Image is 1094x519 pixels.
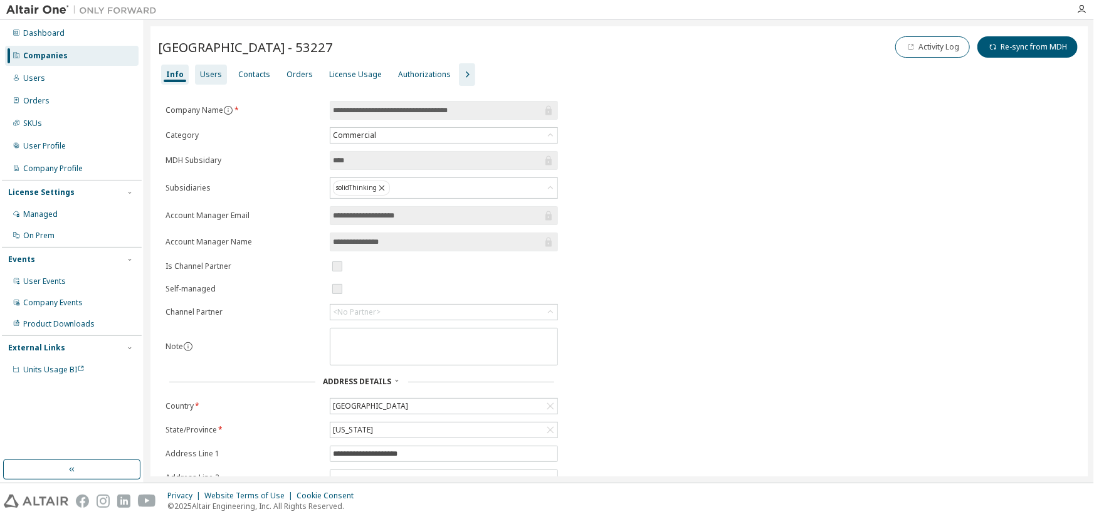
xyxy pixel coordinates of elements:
[23,118,42,128] div: SKUs
[23,364,85,375] span: Units Usage BI
[166,237,322,247] label: Account Manager Name
[167,491,204,501] div: Privacy
[23,96,50,106] div: Orders
[166,473,322,483] label: Address Line 2
[23,51,68,61] div: Companies
[297,491,361,501] div: Cookie Consent
[4,495,68,508] img: altair_logo.svg
[333,181,390,196] div: solidThinking
[8,343,65,353] div: External Links
[23,319,95,329] div: Product Downloads
[166,183,322,193] label: Subsidiaries
[138,495,156,508] img: youtube.svg
[166,307,322,317] label: Channel Partner
[330,422,557,438] div: [US_STATE]
[183,342,193,352] button: information
[333,307,381,317] div: <No Partner>
[166,401,322,411] label: Country
[23,209,58,219] div: Managed
[23,276,66,286] div: User Events
[166,284,322,294] label: Self-managed
[200,70,222,80] div: Users
[166,425,322,435] label: State/Province
[97,495,110,508] img: instagram.svg
[8,254,35,265] div: Events
[166,261,322,271] label: Is Channel Partner
[166,211,322,221] label: Account Manager Email
[330,128,557,143] div: Commercial
[166,449,322,459] label: Address Line 1
[895,36,970,58] button: Activity Log
[23,73,45,83] div: Users
[977,36,1078,58] button: Re-sync from MDH
[166,70,184,80] div: Info
[23,28,65,38] div: Dashboard
[330,399,557,414] div: [GEOGRAPHIC_DATA]
[166,130,322,140] label: Category
[331,128,378,142] div: Commercial
[23,164,83,174] div: Company Profile
[6,4,163,16] img: Altair One
[8,187,75,197] div: License Settings
[330,305,557,320] div: <No Partner>
[330,178,557,198] div: solidThinking
[23,231,55,241] div: On Prem
[117,495,130,508] img: linkedin.svg
[166,155,322,165] label: MDH Subsidary
[23,298,83,308] div: Company Events
[323,376,391,387] span: Address Details
[167,501,361,511] p: © 2025 Altair Engineering, Inc. All Rights Reserved.
[331,423,375,437] div: [US_STATE]
[76,495,89,508] img: facebook.svg
[238,70,270,80] div: Contacts
[331,399,410,413] div: [GEOGRAPHIC_DATA]
[166,105,322,115] label: Company Name
[398,70,451,80] div: Authorizations
[158,38,333,56] span: [GEOGRAPHIC_DATA] - 53227
[329,70,382,80] div: License Usage
[223,105,233,115] button: information
[204,491,297,501] div: Website Terms of Use
[166,341,183,352] label: Note
[23,141,66,151] div: User Profile
[287,70,313,80] div: Orders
